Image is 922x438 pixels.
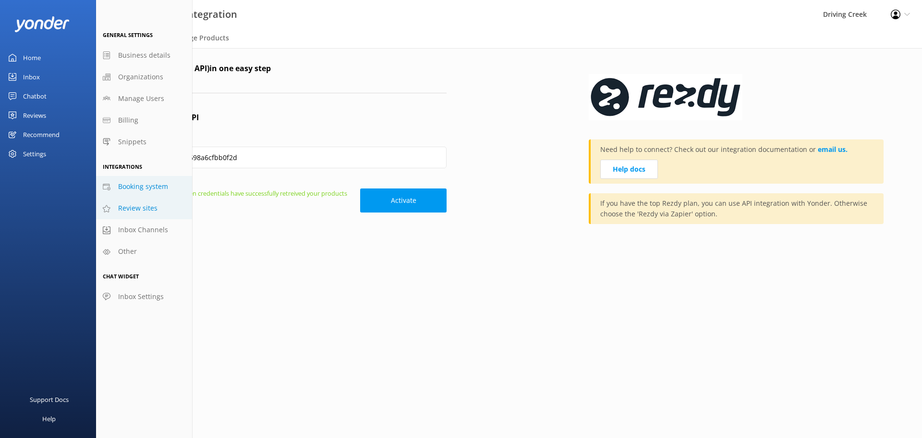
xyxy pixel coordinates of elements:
span: Booking system [118,181,168,192]
span: Business details [118,50,170,61]
small: Success! The given credentials have successfully retreived your products [145,188,347,213]
a: Booking system [96,176,192,198]
a: Billing [96,110,192,131]
div: Home [23,48,41,67]
span: Organizations [118,72,163,82]
div: Help [42,409,56,428]
a: Inbox Channels [96,219,192,241]
a: Review sites [96,198,192,219]
span: Other [118,246,137,257]
span: Chat Widget [103,273,139,280]
div: Support Docs [30,390,69,409]
div: If you have the top Rezdy plan, you can use API integration with Yonder. Otherwise choose the 'Re... [589,193,884,224]
span: Review sites [118,203,158,213]
input: API key [110,147,447,168]
label: API key [110,134,447,144]
span: Integrations [103,163,142,170]
div: Reviews [23,106,46,125]
span: Inbox Channels [118,225,168,235]
a: Help docs [600,160,658,179]
a: Inbox Settings [96,286,192,308]
a: Manage Users [96,88,192,110]
img: yonder-white-logo.png [14,16,70,32]
a: Organizations [96,66,192,88]
p: Need help to connect? Check out our integration documentation or [600,144,848,160]
div: Settings [23,144,46,163]
a: email us. [818,145,848,154]
span: Manage Users [118,93,164,104]
div: Chatbot [23,87,47,106]
button: Activate [360,188,447,213]
span: Billing [118,115,138,125]
a: Business details [96,45,192,66]
img: 1624324453..png [589,63,745,130]
h4: Connect to Rezdy (via API) in one easy step [110,63,447,75]
div: Recommend [23,125,60,144]
div: Inbox [23,67,40,87]
span: Snippets [118,137,146,147]
a: Snippets [96,131,192,153]
span: Inbox Settings [118,291,164,302]
span: General Settings [103,31,153,38]
span: Manage Products [171,33,229,43]
a: Other [96,241,192,263]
